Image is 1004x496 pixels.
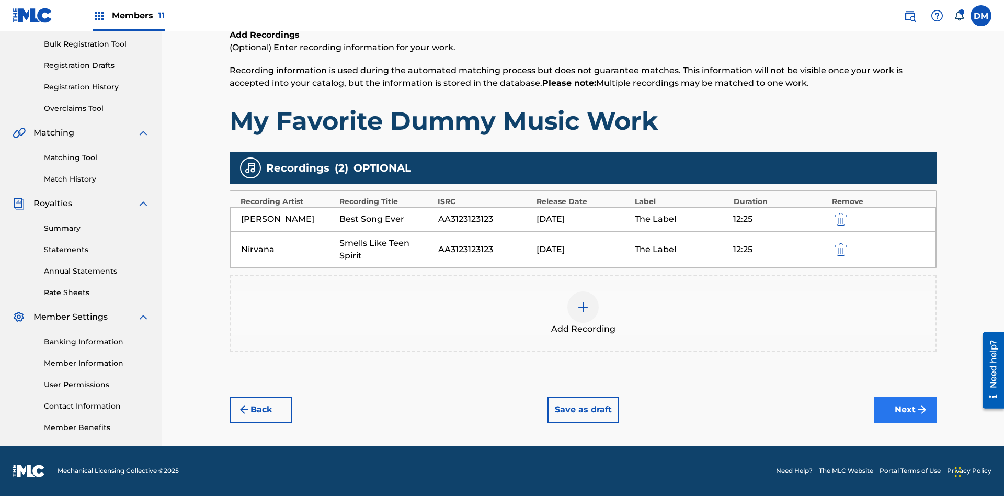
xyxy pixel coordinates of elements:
[551,323,615,335] span: Add Recording
[952,446,1004,496] iframe: Chat Widget
[230,65,903,88] span: Recording information is used during the automated matching process but does not guarantee matche...
[13,197,25,210] img: Royalties
[44,401,150,412] a: Contact Information
[44,82,150,93] a: Registration History
[44,422,150,433] a: Member Benefits
[238,403,250,416] img: 7ee5dd4eb1f8a8e3ef2f.svg
[44,379,150,390] a: User Permissions
[241,196,334,207] div: Recording Artist
[230,397,292,423] button: Back
[635,243,728,256] div: The Label
[13,311,25,323] img: Member Settings
[13,465,45,477] img: logo
[44,244,150,255] a: Statements
[954,10,964,21] div: Notifications
[776,466,813,476] a: Need Help?
[537,213,630,226] div: [DATE]
[44,358,150,369] a: Member Information
[832,196,926,207] div: Remove
[733,213,826,226] div: 12:25
[93,9,106,22] img: Top Rightsholders
[835,243,847,256] img: 12a2ab48e56ec057fbd8.svg
[339,196,433,207] div: Recording Title
[353,160,411,176] span: OPTIONAL
[339,213,432,226] div: Best Song Ever
[542,78,596,88] strong: Please note:
[230,105,937,137] h1: My Favorite Dummy Music Work
[44,60,150,71] a: Registration Drafts
[577,301,589,313] img: add
[635,196,728,207] div: Label
[44,287,150,298] a: Rate Sheets
[13,127,26,139] img: Matching
[880,466,941,476] a: Portal Terms of Use
[44,223,150,234] a: Summary
[927,5,948,26] div: Help
[438,196,531,207] div: ISRC
[899,5,920,26] a: Public Search
[904,9,916,22] img: search
[44,266,150,277] a: Annual Statements
[137,127,150,139] img: expand
[230,42,455,52] span: (Optional) Enter recording information for your work.
[241,213,334,226] div: [PERSON_NAME]
[537,243,630,256] div: [DATE]
[339,237,432,262] div: Smells Like Teen Spirit
[931,9,943,22] img: help
[44,336,150,347] a: Banking Information
[266,160,329,176] span: Recordings
[537,196,630,207] div: Release Date
[835,213,847,226] img: 12a2ab48e56ec057fbd8.svg
[33,127,74,139] span: Matching
[955,456,961,488] div: Drag
[947,466,991,476] a: Privacy Policy
[438,213,531,226] div: AA3123123123
[44,103,150,114] a: Overclaims Tool
[13,8,53,23] img: MLC Logo
[975,328,1004,414] iframe: Resource Center
[58,466,179,476] span: Mechanical Licensing Collective © 2025
[33,311,108,323] span: Member Settings
[44,152,150,163] a: Matching Tool
[44,39,150,50] a: Bulk Registration Tool
[158,10,165,20] span: 11
[547,397,619,423] button: Save as draft
[33,197,72,210] span: Royalties
[734,196,827,207] div: Duration
[44,174,150,185] a: Match History
[335,160,348,176] span: ( 2 )
[438,243,531,256] div: AA3123123123
[112,9,165,21] span: Members
[137,197,150,210] img: expand
[819,466,873,476] a: The MLC Website
[241,243,334,256] div: Nirvana
[635,213,728,226] div: The Label
[244,162,257,174] img: recording
[230,29,937,41] h6: Add Recordings
[137,311,150,323] img: expand
[971,5,991,26] div: User Menu
[916,403,928,416] img: f7272a7cc735f4ea7f67.svg
[733,243,826,256] div: 12:25
[874,397,937,423] button: Next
